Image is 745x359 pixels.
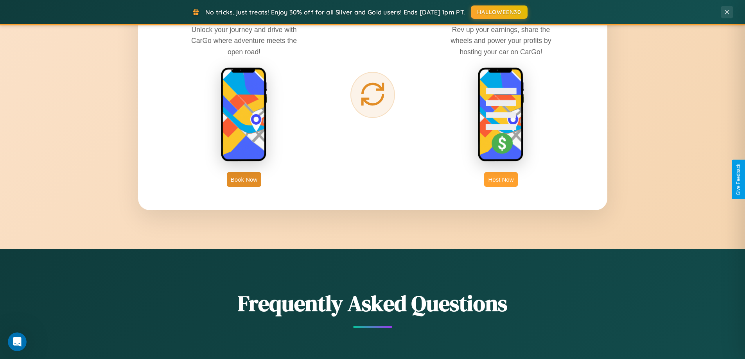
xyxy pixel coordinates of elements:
button: Book Now [227,172,261,187]
span: No tricks, just treats! Enjoy 30% off for all Silver and Gold users! Ends [DATE] 1pm PT. [205,8,465,16]
iframe: Intercom live chat [8,332,27,351]
img: host phone [478,67,524,163]
p: Rev up your earnings, share the wheels and power your profits by hosting your car on CarGo! [442,24,560,57]
img: rent phone [221,67,267,163]
div: Give Feedback [736,164,741,195]
button: HALLOWEEN30 [471,5,528,19]
p: Unlock your journey and drive with CarGo where adventure meets the open road! [185,24,303,57]
button: Host Now [484,172,517,187]
h2: Frequently Asked Questions [138,288,607,318]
